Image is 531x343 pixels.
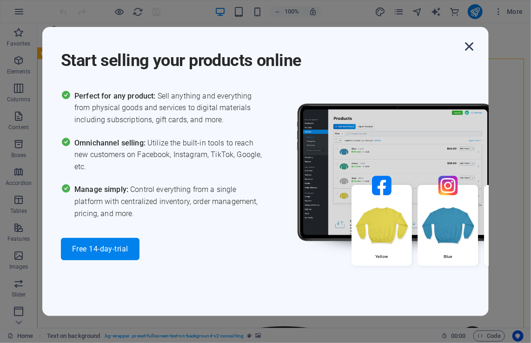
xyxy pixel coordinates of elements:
span: Omnichannel selling: [74,139,147,147]
span: Manage simply: [74,185,130,194]
span: Perfect for any product: [74,92,157,100]
span: Free 14-day-trial [72,245,128,253]
span: Sell anything and everything from physical goods and services to digital materials including subs... [74,90,265,126]
button: Free 14-day-trial [61,238,139,260]
span: Utilize the built-in tools to reach new customers on Facebook, Instagram, TikTok, Google, etc. [74,137,265,173]
h1: Start selling your products online [61,38,461,72]
span: Control everything from a single platform with centralized inventory, order management, pricing, ... [74,184,265,219]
